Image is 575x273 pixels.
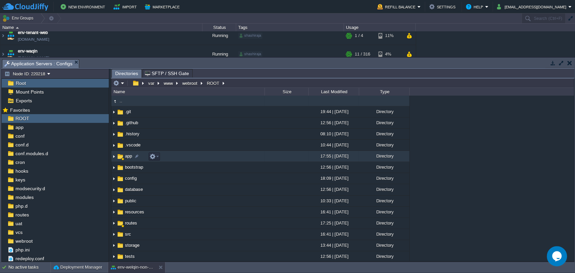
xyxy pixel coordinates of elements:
[359,196,409,206] div: Directory
[14,203,29,209] a: php.d
[111,78,574,88] input: Click to enter the path
[61,3,107,11] button: New Environment
[0,45,6,63] img: AMDAwAAAACH5BAEAAAAALAAAAAABAAEAAAICRAEAOw==
[4,71,47,77] button: Node ID: 220218
[202,27,236,45] div: Running
[111,151,117,162] img: AMDAwAAAACH5BAEAAAAALAAAAAABAAEAAAICRAEAOw==
[308,218,359,228] div: 17:25 | [DATE]
[111,107,117,117] img: AMDAwAAAACH5BAEAAAAALAAAAAABAAEAAAICRAEAOw==
[124,209,145,215] span: resources
[206,80,221,86] button: ROOT
[236,24,344,31] div: Tags
[117,120,124,127] img: AMDAwAAAACH5BAEAAAAALAAAAAABAAEAAAICRAEAOw==
[111,218,117,229] img: AMDAwAAAACH5BAEAAAAALAAAAAABAAEAAAICRAEAOw==
[111,229,117,240] img: AMDAwAAAACH5BAEAAAAALAAAAAABAAEAAAICRAEAOw==
[14,115,30,122] a: ROOT
[124,231,132,237] span: src
[466,3,485,11] button: Help
[202,45,236,63] div: Running
[14,89,45,95] span: Mount Points
[359,207,409,217] div: Directory
[359,184,409,195] div: Directory
[359,218,409,228] div: Directory
[124,220,138,226] a: routes
[6,45,15,63] img: AMDAwAAAACH5BAEAAAAALAAAAAABAAEAAAICRAEAOw==
[124,153,133,159] a: app
[18,36,49,43] a: [DOMAIN_NAME]
[163,80,174,86] button: www
[117,197,124,205] img: AMDAwAAAACH5BAEAAAAALAAAAAABAAEAAAICRAEAOw==
[359,88,409,96] div: Type
[14,238,34,244] a: webroot
[377,3,417,11] button: Refill Balance
[378,45,400,63] div: 4%
[359,129,409,139] div: Directory
[54,264,102,271] button: Deployment Manager
[111,129,117,139] img: AMDAwAAAACH5BAEAAAAALAAAAAABAAEAAAICRAEAOw==
[111,162,117,173] img: AMDAwAAAACH5BAEAAAAALAAAAAABAAEAAAICRAEAOw==
[111,251,117,262] img: AMDAwAAAACH5BAEAAAAALAAAAAABAAEAAAICRAEAOw==
[308,196,359,206] div: 10:33 | [DATE]
[14,194,35,200] span: modules
[14,212,30,218] a: routes
[238,33,262,39] div: shashiraja
[117,175,124,182] img: AMDAwAAAACH5BAEAAAAALAAAAAABAAEAAAICRAEAOw==
[497,3,568,11] button: [EMAIL_ADDRESS][DOMAIN_NAME]
[119,98,123,104] a: ..
[124,242,140,248] a: storage
[111,240,117,251] img: AMDAwAAAACH5BAEAAAAALAAAAAABAAEAAAICRAEAOw==
[14,177,26,183] a: keys
[124,164,144,170] a: bootstrap
[145,3,182,11] button: Marketplace
[117,208,124,216] img: AMDAwAAAACH5BAEAAAAALAAAAAABAAEAAAICRAEAOw==
[355,27,363,45] div: 1 / 4
[308,140,359,150] div: 10:44 | [DATE]
[308,173,359,183] div: 18:09 | [DATE]
[145,69,189,77] span: SFTP / SSH Gate
[124,142,141,148] a: .vscode
[124,109,132,114] a: .git
[14,150,49,157] a: conf.modules.d
[14,124,25,130] a: app
[14,220,23,227] a: uat
[18,48,37,55] a: env-waqin
[0,27,6,45] img: AMDAwAAAACH5BAEAAAAALAAAAAABAAEAAAICRAEAOw==
[429,3,457,11] button: Settings
[112,88,264,96] div: Name
[308,207,359,217] div: 16:41 | [DATE]
[18,29,48,36] a: env-tenant-web
[308,151,359,161] div: 17:55 | [DATE]
[117,231,124,238] img: AMDAwAAAACH5BAEAAAAALAAAAAABAAEAAAICRAEAOw==
[114,3,139,11] button: Import
[117,186,124,194] img: AMDAwAAAACH5BAEAAAAALAAAAAABAAEAAAICRAEAOw==
[14,185,46,192] span: modsecurity.d
[359,151,409,161] div: Directory
[308,106,359,117] div: 19:44 | [DATE]
[117,131,124,138] img: AMDAwAAAACH5BAEAAAAALAAAAAABAAEAAAICRAEAOw==
[344,24,415,31] div: Usage
[2,3,48,11] img: CloudJiffy
[6,27,15,45] img: AMDAwAAAACH5BAEAAAAALAAAAAABAAEAAAICRAEAOw==
[111,118,117,128] img: AMDAwAAAACH5BAEAAAAALAAAAAABAAEAAAICRAEAOw==
[9,107,31,113] a: Favorites
[111,173,117,184] img: AMDAwAAAACH5BAEAAAAALAAAAAABAAEAAAICRAEAOw==
[124,131,140,137] a: .history
[117,108,124,116] img: AMDAwAAAACH5BAEAAAAALAAAAAABAAEAAAICRAEAOw==
[378,27,400,45] div: 11%
[124,198,137,204] a: public
[308,251,359,262] div: 12:56 | [DATE]
[4,60,72,68] span: Application Servers : Configs
[14,247,31,253] a: php.ini
[124,120,139,126] span: .github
